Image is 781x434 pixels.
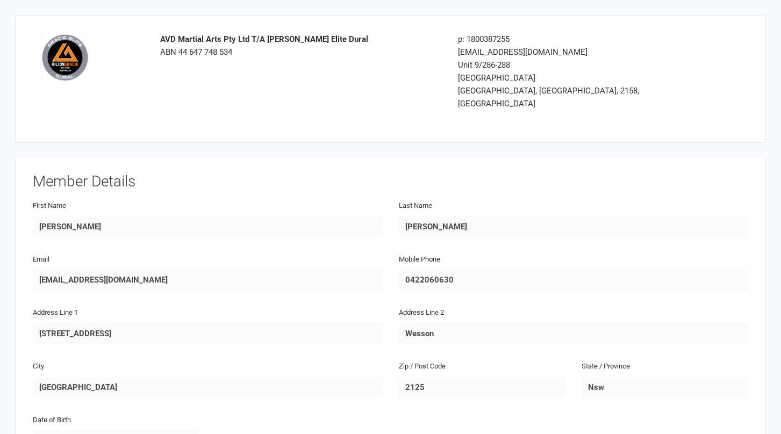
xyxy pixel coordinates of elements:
div: Unit 9/286-288 [458,59,680,71]
label: Date of Birth [33,415,71,426]
div: [GEOGRAPHIC_DATA] [458,71,680,84]
strong: AVD Martial Arts Pty Ltd T/A [PERSON_NAME] Elite Dural [160,34,368,44]
label: Last Name [399,200,432,212]
label: State / Province [582,361,630,372]
div: [GEOGRAPHIC_DATA], [GEOGRAPHIC_DATA], 2158, [GEOGRAPHIC_DATA] [458,84,680,110]
label: Email [33,254,49,265]
label: Address Line 1 [33,307,78,319]
div: [EMAIL_ADDRESS][DOMAIN_NAME] [458,46,680,59]
h3: Member Details [33,173,748,190]
label: Mobile Phone [399,254,440,265]
div: p: 1800387255 [458,33,680,46]
label: City [33,361,44,372]
label: Zip / Post Code [399,361,446,372]
img: 4ac8c5f5-42a9-4c23-917a-e6e20e2754b2.png [41,33,89,81]
div: ABN 44 647 748 534 [160,33,442,59]
label: First Name [33,200,66,212]
label: Address Line 2 [399,307,444,319]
